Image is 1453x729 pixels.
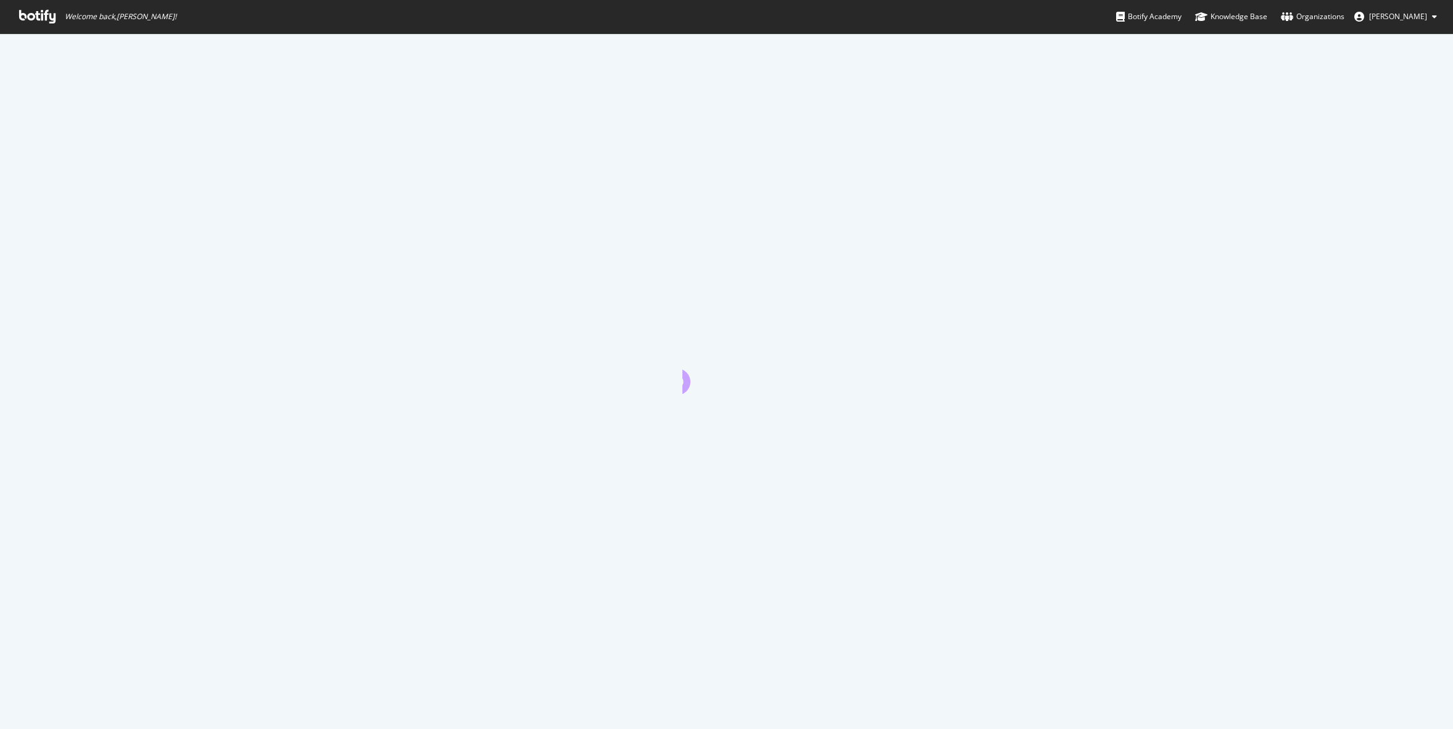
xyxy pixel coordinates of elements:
[1195,10,1267,23] div: Knowledge Base
[1281,10,1344,23] div: Organizations
[1369,11,1427,22] span: Juan Batres
[682,349,771,394] div: animation
[65,12,176,22] span: Welcome back, [PERSON_NAME] !
[1116,10,1182,23] div: Botify Academy
[1344,7,1447,27] button: [PERSON_NAME]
